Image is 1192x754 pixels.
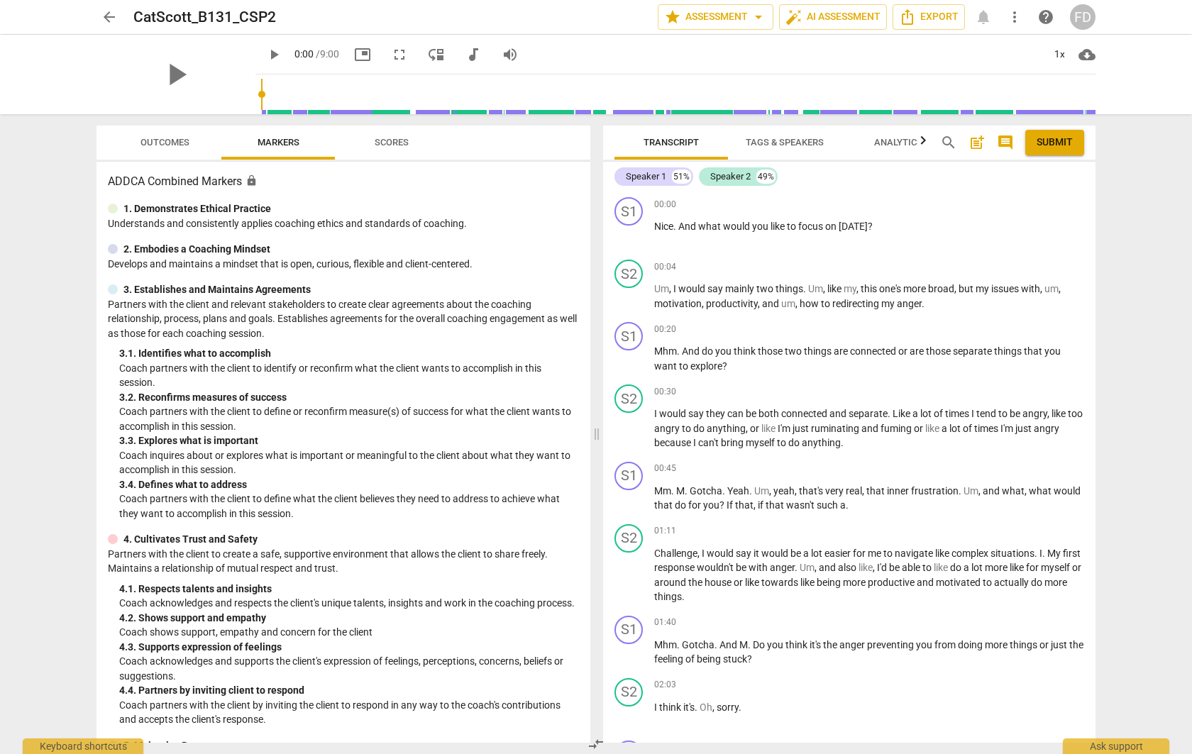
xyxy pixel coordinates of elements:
[750,423,761,434] span: or
[119,448,579,477] p: Coach inquires about or explores what is important or meaningful to the client about what they wa...
[690,360,722,372] span: explore
[808,283,823,294] span: Filler word
[928,283,954,294] span: broad
[678,221,698,232] span: And
[758,345,785,357] span: those
[777,437,788,448] span: to
[1042,548,1047,559] span: .
[903,283,928,294] span: more
[853,548,868,559] span: for
[897,298,922,309] span: anger
[997,134,1014,151] span: comment
[990,548,1034,559] span: situations
[1047,548,1063,559] span: My
[725,283,756,294] span: mainly
[761,423,778,434] span: Filler word
[838,562,859,573] span: also
[804,345,834,357] span: things
[781,408,829,419] span: connected
[788,437,802,448] span: do
[245,174,258,187] span: Assessment is enabled for this document. The competency model is locked and follows the assessmen...
[823,283,827,294] span: ,
[746,423,750,434] span: ,
[1021,283,1040,294] span: with
[108,216,579,231] p: Understands and consistently applies coaching ethics and standards of coaching.
[693,437,698,448] span: I
[881,298,897,309] span: my
[991,283,1021,294] span: issues
[785,345,804,357] span: two
[829,408,849,419] span: and
[819,562,838,573] span: and
[1002,485,1025,497] span: what
[998,408,1010,419] span: to
[702,548,707,559] span: I
[702,298,706,309] span: ,
[873,562,877,573] span: ,
[654,323,676,336] span: 00:20
[677,345,682,357] span: .
[1047,408,1052,419] span: ,
[922,298,925,309] span: .
[832,298,881,309] span: redirecting
[821,298,832,309] span: to
[1006,9,1023,26] span: more_vert
[959,485,964,497] span: .
[258,137,299,148] span: Markers
[926,345,953,357] span: those
[707,548,736,559] span: would
[976,283,991,294] span: my
[664,9,681,26] span: star
[914,423,925,434] span: or
[734,345,758,357] span: think
[706,298,758,309] span: productivity
[736,548,754,559] span: say
[654,199,676,211] span: 00:00
[626,170,666,184] div: Speaker 1
[119,404,579,433] p: Coach partners with the client to define or reconfirm measure(s) of success for what the client w...
[119,346,579,361] div: 3. 1. Identifies what to accomplish
[758,499,766,511] span: if
[899,9,959,26] span: Export
[746,408,758,419] span: be
[391,46,408,63] span: fullscreen
[874,137,922,148] span: Analytics
[964,562,971,573] span: a
[735,499,754,511] span: that
[654,386,676,398] span: 00:30
[954,283,959,294] span: ,
[697,548,702,559] span: ,
[688,408,706,419] span: say
[787,221,798,232] span: to
[935,548,951,559] span: like
[1044,345,1061,357] span: you
[964,485,978,497] span: Filler word
[950,562,964,573] span: do
[654,221,673,232] span: Nice
[673,221,678,232] span: .
[849,408,888,419] span: separate
[727,499,735,511] span: If
[840,499,846,511] span: a
[773,485,795,497] span: yeah
[1052,408,1068,419] span: like
[920,408,934,419] span: lot
[108,173,579,190] h3: ADDCA Combined Markers
[1068,408,1083,419] span: too
[815,562,819,573] span: ,
[502,46,519,63] span: volume_up
[971,408,976,419] span: I
[771,221,787,232] span: like
[654,360,679,372] span: want
[101,9,118,26] span: arrow_back
[841,437,844,448] span: .
[1010,408,1022,419] span: be
[123,532,258,547] p: 4. Cultivates Trust and Safety
[825,221,839,232] span: on
[1034,423,1059,434] span: angry
[158,56,194,93] span: play_arrow
[758,298,762,309] span: ,
[316,48,339,60] span: / 9:00
[746,437,777,448] span: myself
[793,423,811,434] span: just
